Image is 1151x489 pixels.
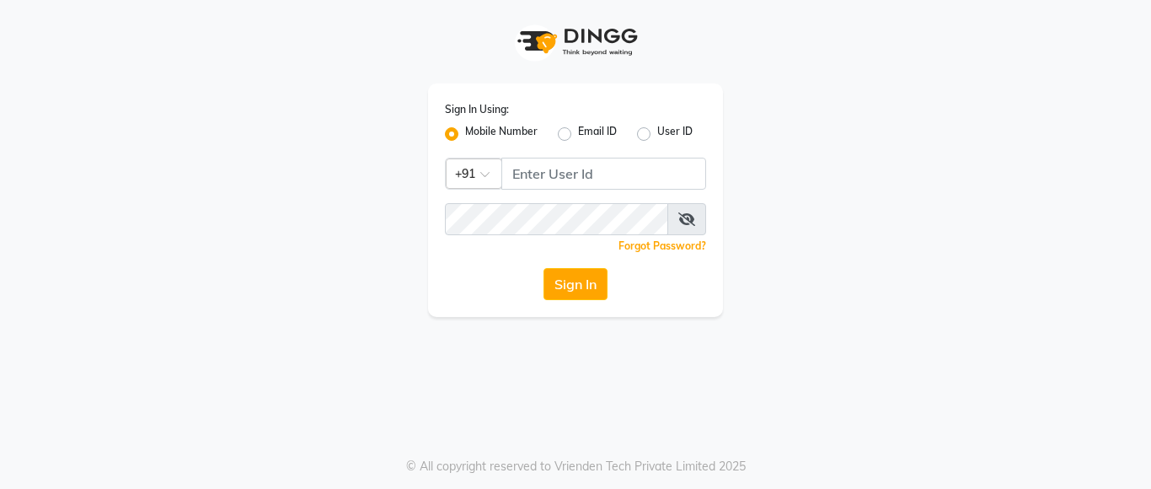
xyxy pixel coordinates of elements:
a: Forgot Password? [618,239,706,252]
input: Username [445,203,668,235]
button: Sign In [543,268,608,300]
label: User ID [657,124,693,144]
label: Email ID [578,124,617,144]
img: logo1.svg [508,17,643,67]
input: Username [501,158,706,190]
label: Sign In Using: [445,102,509,117]
label: Mobile Number [465,124,538,144]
